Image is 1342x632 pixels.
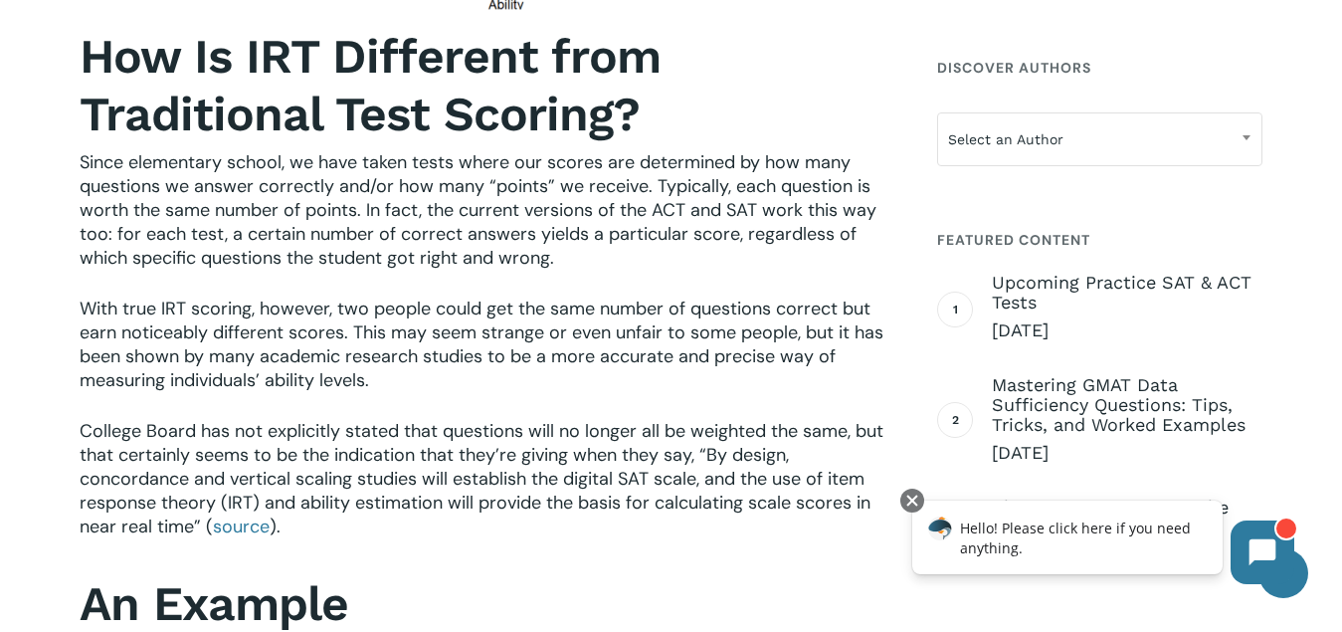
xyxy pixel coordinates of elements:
[80,150,876,270] span: Since elementary school, we have taken tests where our scores are determined by how many question...
[938,118,1261,160] span: Select an Author
[937,222,1262,258] h4: Featured Content
[992,318,1262,342] span: [DATE]
[80,419,883,538] span: College Board has not explicitly stated that questions will no longer all be weighted the same, b...
[891,485,1314,604] iframe: Chatbot
[992,441,1262,465] span: [DATE]
[80,28,661,142] b: How Is IRT Different from Traditional Test Scoring?
[992,375,1262,435] span: Mastering GMAT Data Sufficiency Questions: Tips, Tricks, and Worked Examples
[992,273,1262,313] span: Upcoming Practice SAT & ACT Tests
[992,273,1262,342] a: Upcoming Practice SAT & ACT Tests [DATE]
[937,112,1262,166] span: Select an Author
[213,515,270,538] a: source
[80,297,883,392] span: With true IRT scoring, however, two people could get the same number of questions correct but ear...
[937,50,1262,86] h4: Discover Authors
[80,575,348,632] b: An Example
[992,375,1262,465] a: Mastering GMAT Data Sufficiency Questions: Tips, Tricks, and Worked Examples [DATE]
